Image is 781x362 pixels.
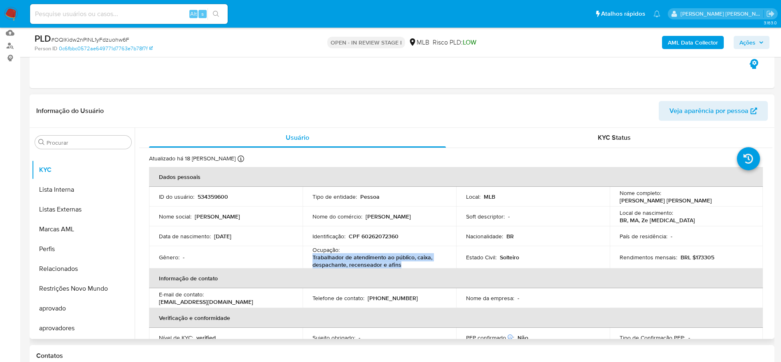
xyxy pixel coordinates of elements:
[766,9,775,18] a: Sair
[51,35,129,44] span: # OQlKidw2nPlNL1yFdzuohw6F
[620,334,685,341] p: Tipo de Confirmação PEP :
[196,334,216,341] p: verified
[183,254,184,261] p: -
[32,239,135,259] button: Perfis
[671,233,672,240] p: -
[620,216,695,224] p: BR, MA, Ze [MEDICAL_DATA]
[149,268,763,288] th: Informação de contato
[149,167,763,187] th: Dados pessoais
[38,139,45,146] button: Procurar
[312,334,355,341] p: Sujeito obrigado :
[681,254,714,261] p: BRL $173305
[32,180,135,200] button: Lista Interna
[433,38,476,47] span: Risco PLD:
[35,32,51,45] b: PLD
[32,200,135,219] button: Listas Externas
[662,36,724,49] button: AML Data Collector
[466,294,514,302] p: Nome da empresa :
[466,254,497,261] p: Estado Civil :
[59,45,153,52] a: 0c6fbbc0572ae649771d7763e7b78f7f
[312,254,443,268] p: Trabalhador de atendimento ao público, caixa, despachante, recenseador e afins
[668,36,718,49] b: AML Data Collector
[688,334,690,341] p: -
[508,213,510,220] p: -
[159,334,193,341] p: Nível de KYC :
[214,233,231,240] p: [DATE]
[764,19,777,26] span: 3.163.0
[484,193,495,200] p: MLB
[159,193,194,200] p: ID do usuário :
[620,189,661,197] p: Nome completo :
[159,298,253,306] p: [EMAIL_ADDRESS][DOMAIN_NAME]
[149,308,763,328] th: Verificação e conformidade
[349,233,399,240] p: CPF 60262072360
[518,294,519,302] p: -
[500,254,519,261] p: Solteiro
[207,8,224,20] button: search-icon
[327,37,405,48] p: OPEN - IN REVIEW STAGE I
[518,334,528,341] p: Não
[36,352,768,360] h1: Contatos
[408,38,429,47] div: MLB
[32,299,135,318] button: aprovado
[195,213,240,220] p: [PERSON_NAME]
[466,334,514,341] p: PEP confirmado :
[201,10,204,18] span: s
[659,101,768,121] button: Veja aparência por pessoa
[159,291,204,298] p: E-mail de contato :
[739,36,755,49] span: Ações
[32,279,135,299] button: Restrições Novo Mundo
[159,213,191,220] p: Nome social :
[312,294,364,302] p: Telefone de contato :
[286,133,309,142] span: Usuário
[32,219,135,239] button: Marcas AML
[601,9,645,18] span: Atalhos rápidos
[149,155,235,162] p: Atualizado há 18 [PERSON_NAME]
[368,294,418,302] p: [PHONE_NUMBER]
[653,10,660,17] a: Notificações
[466,213,505,220] p: Soft descriptor :
[32,259,135,279] button: Relacionados
[506,233,514,240] p: BR
[620,254,677,261] p: Rendimentos mensais :
[312,246,340,254] p: Ocupação :
[159,233,211,240] p: Data de nascimento :
[366,213,411,220] p: [PERSON_NAME]
[598,133,631,142] span: KYC Status
[620,233,667,240] p: País de residência :
[360,193,380,200] p: Pessoa
[312,213,362,220] p: Nome do comércio :
[35,45,57,52] b: Person ID
[159,254,180,261] p: Gênero :
[36,107,104,115] h1: Informação do Usuário
[463,38,476,47] span: LOW
[620,209,673,216] p: Local de nascimento :
[312,233,345,240] p: Identificação :
[681,10,764,18] p: lucas.santiago@mercadolivre.com
[32,318,135,338] button: aprovadores
[30,9,228,19] input: Pesquise usuários ou casos...
[669,101,748,121] span: Veja aparência por pessoa
[734,36,769,49] button: Ações
[47,139,128,146] input: Procurar
[198,193,228,200] p: 534359600
[359,334,360,341] p: -
[620,197,712,204] p: [PERSON_NAME] [PERSON_NAME]
[466,233,503,240] p: Nacionalidade :
[466,193,480,200] p: Local :
[312,193,357,200] p: Tipo de entidade :
[32,160,135,180] button: KYC
[190,10,197,18] span: Alt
